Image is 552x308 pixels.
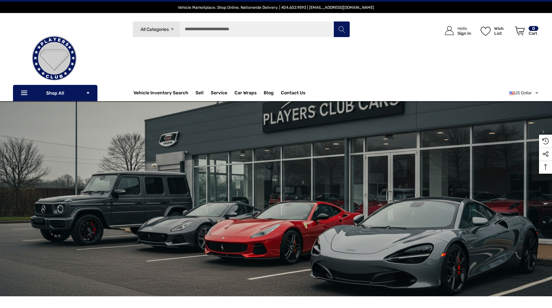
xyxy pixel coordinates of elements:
span: All Categories [141,27,169,32]
a: Wish List Wish List [478,20,512,42]
svg: Social Media [542,151,549,157]
svg: Icon User Account [445,26,454,35]
svg: Recently Viewed [542,138,549,144]
button: Search [333,21,350,37]
svg: Wish List [481,27,491,36]
svg: Review Your Cart [515,26,525,35]
svg: Icon Arrow Down [86,91,90,95]
svg: Icon Line [20,89,30,97]
p: Wish List [494,26,511,36]
a: Cart with 0 items [512,20,539,45]
span: Sell [195,90,204,97]
a: Contact Us [281,90,305,97]
a: Service [211,90,227,97]
p: Cart [529,31,538,36]
a: Sell [195,87,211,100]
a: All Categories Icon Arrow Down Icon Arrow Up [132,21,180,37]
a: USD [509,87,539,100]
p: Sign In [458,31,471,36]
a: Car Wraps [234,87,264,100]
a: Vehicle Inventory Search [133,90,188,97]
span: Vehicle Marketplace. Shop Online. Nationwide Delivery. | 404.602.9593 | [EMAIL_ADDRESS][DOMAIN_NAME] [178,5,374,10]
p: Hello [458,26,471,31]
span: Car Wraps [234,90,257,97]
svg: Top [539,164,552,170]
svg: Icon Arrow Down [170,27,175,32]
p: 0 [529,26,538,31]
img: Players Club | Cars For Sale [22,26,87,91]
p: Shop All [13,85,97,101]
a: Blog [264,90,274,97]
a: Sign in [437,20,474,42]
